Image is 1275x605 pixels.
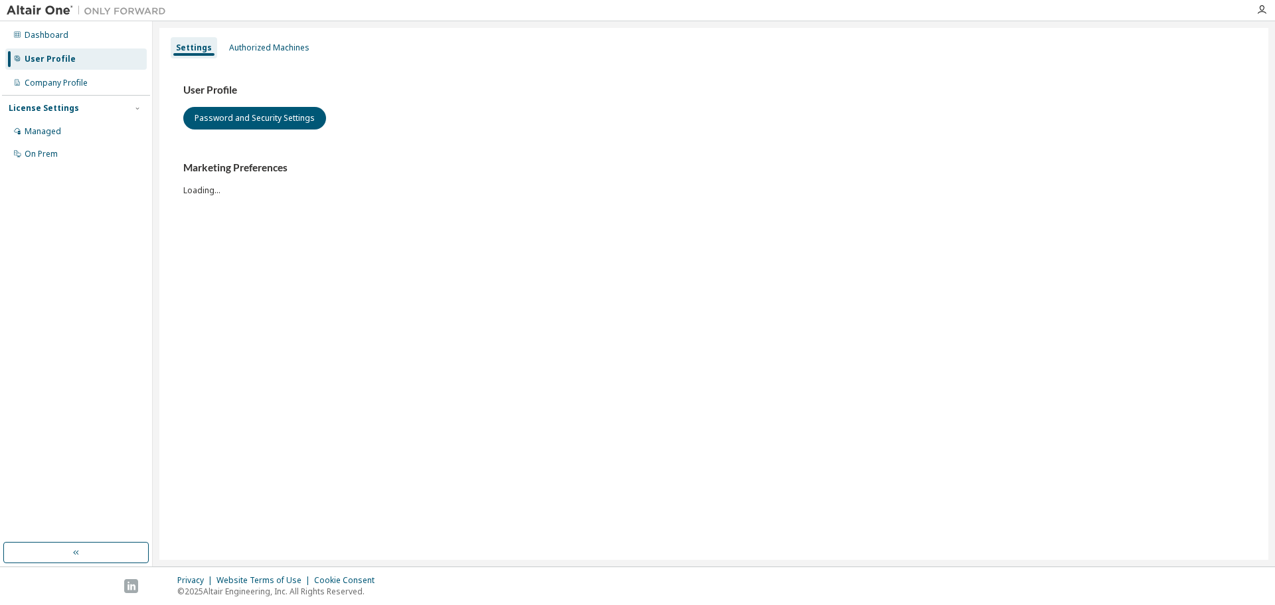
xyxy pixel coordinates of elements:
[229,43,309,53] div: Authorized Machines
[183,161,1244,195] div: Loading...
[216,575,314,586] div: Website Terms of Use
[183,107,326,130] button: Password and Security Settings
[25,54,76,64] div: User Profile
[9,103,79,114] div: License Settings
[176,43,212,53] div: Settings
[314,575,382,586] div: Cookie Consent
[177,575,216,586] div: Privacy
[25,78,88,88] div: Company Profile
[25,126,61,137] div: Managed
[183,161,1244,175] h3: Marketing Preferences
[25,30,68,41] div: Dashboard
[177,586,382,597] p: © 2025 Altair Engineering, Inc. All Rights Reserved.
[124,579,138,593] img: linkedin.svg
[25,149,58,159] div: On Prem
[7,4,173,17] img: Altair One
[183,84,1244,97] h3: User Profile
